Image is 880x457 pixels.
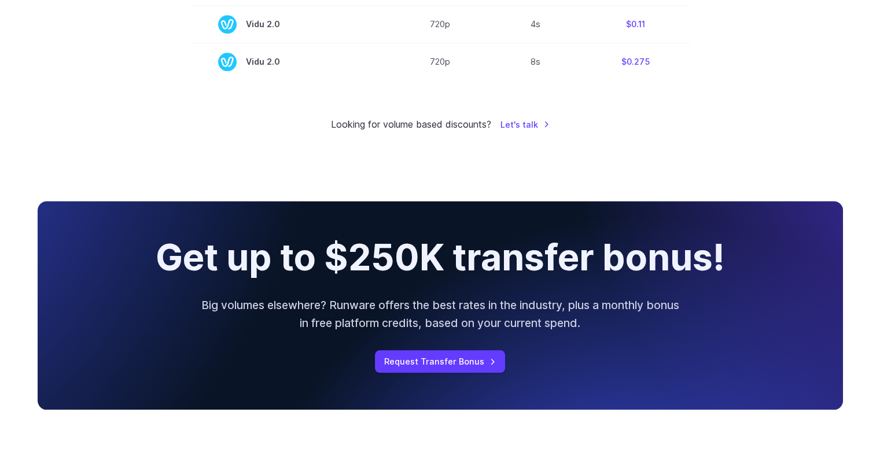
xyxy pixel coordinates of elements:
span: Vidu 2.0 [218,15,363,34]
h2: Get up to $250K transfer bonus! [156,238,725,278]
td: $0.275 [581,43,690,80]
span: Vidu 2.0 [218,53,363,71]
td: 720p [391,43,490,80]
td: 4s [490,5,581,43]
p: Big volumes elsewhere? Runware offers the best rates in the industry, plus a monthly bonus in fre... [200,296,681,332]
td: 8s [490,43,581,80]
td: $0.11 [581,5,690,43]
small: Looking for volume based discounts? [331,117,491,132]
a: Let's talk [500,118,550,131]
a: Request Transfer Bonus [375,350,505,373]
td: 720p [391,5,490,43]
